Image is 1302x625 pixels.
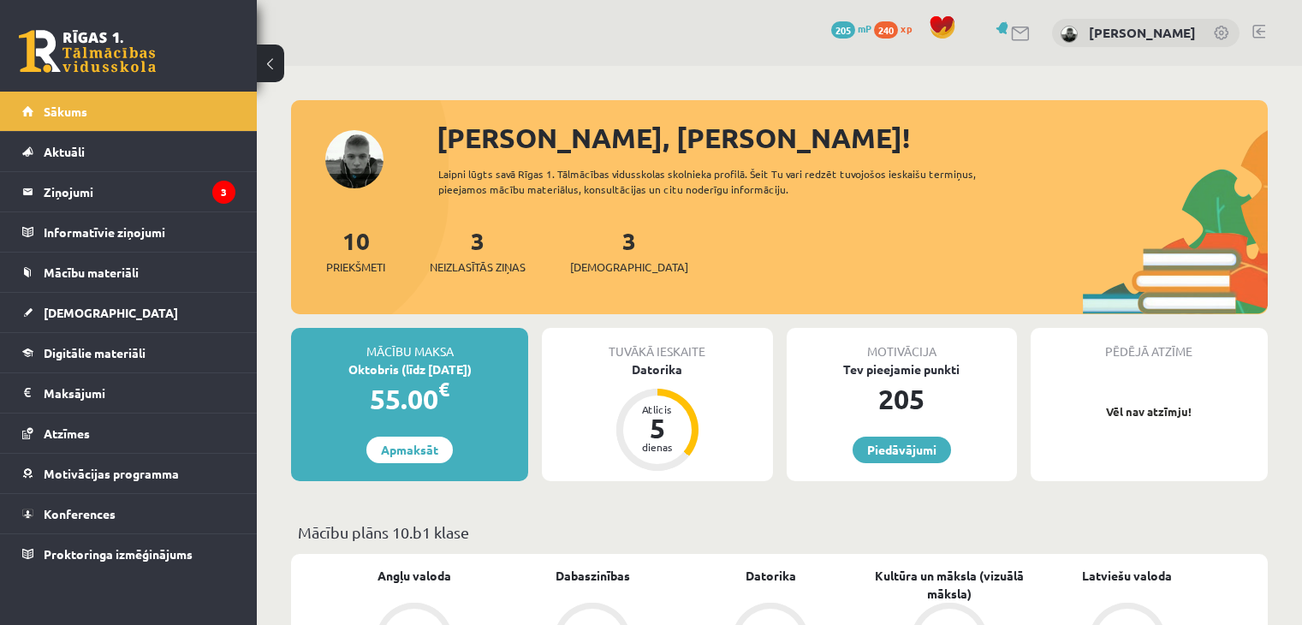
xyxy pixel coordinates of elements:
a: [DEMOGRAPHIC_DATA] [22,293,235,332]
div: Tev pieejamie punkti [787,360,1017,378]
div: Laipni lūgts savā Rīgas 1. Tālmācības vidusskolas skolnieka profilā. Šeit Tu vari redzēt tuvojošo... [438,166,1025,197]
div: Motivācija [787,328,1017,360]
a: Konferences [22,494,235,533]
legend: Informatīvie ziņojumi [44,212,235,252]
a: 240 xp [874,21,920,35]
span: mP [858,21,871,35]
span: € [438,377,449,402]
span: Aktuāli [44,144,85,159]
p: Vēl nav atzīmju! [1039,403,1259,420]
a: Angļu valoda [378,567,451,585]
span: Atzīmes [44,426,90,441]
a: Piedāvājumi [853,437,951,463]
span: [DEMOGRAPHIC_DATA] [570,259,688,276]
span: Sākums [44,104,87,119]
a: Datorika Atlicis 5 dienas [542,360,772,473]
a: [PERSON_NAME] [1089,24,1196,41]
div: Tuvākā ieskaite [542,328,772,360]
a: Sākums [22,92,235,131]
span: Proktoringa izmēģinājums [44,546,193,562]
a: Informatīvie ziņojumi [22,212,235,252]
a: Datorika [746,567,796,585]
div: [PERSON_NAME], [PERSON_NAME]! [437,117,1268,158]
a: 3Neizlasītās ziņas [430,225,526,276]
a: Motivācijas programma [22,454,235,493]
div: 55.00 [291,378,528,420]
a: Apmaksāt [366,437,453,463]
div: 5 [632,414,683,442]
div: Pēdējā atzīme [1031,328,1268,360]
span: Priekšmeti [326,259,385,276]
div: Mācību maksa [291,328,528,360]
span: 240 [874,21,898,39]
a: Atzīmes [22,414,235,453]
i: 3 [212,181,235,204]
a: 10Priekšmeti [326,225,385,276]
a: Latviešu valoda [1082,567,1172,585]
div: dienas [632,442,683,452]
span: Mācību materiāli [44,265,139,280]
div: Oktobris (līdz [DATE]) [291,360,528,378]
a: Ziņojumi3 [22,172,235,211]
a: Digitālie materiāli [22,333,235,372]
span: Digitālie materiāli [44,345,146,360]
div: Atlicis [632,404,683,414]
a: 205 mP [831,21,871,35]
a: Dabaszinības [556,567,630,585]
span: 205 [831,21,855,39]
span: Konferences [44,506,116,521]
span: xp [901,21,912,35]
div: 205 [787,378,1017,420]
a: Maksājumi [22,373,235,413]
img: Mārtiņš Balodis [1061,26,1078,43]
a: Rīgas 1. Tālmācības vidusskola [19,30,156,73]
a: Proktoringa izmēģinājums [22,534,235,574]
span: [DEMOGRAPHIC_DATA] [44,305,178,320]
a: 3[DEMOGRAPHIC_DATA] [570,225,688,276]
legend: Maksājumi [44,373,235,413]
div: Datorika [542,360,772,378]
span: Motivācijas programma [44,466,179,481]
span: Neizlasītās ziņas [430,259,526,276]
a: Kultūra un māksla (vizuālā māksla) [860,567,1038,603]
p: Mācību plāns 10.b1 klase [298,521,1261,544]
legend: Ziņojumi [44,172,235,211]
a: Aktuāli [22,132,235,171]
a: Mācību materiāli [22,253,235,292]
